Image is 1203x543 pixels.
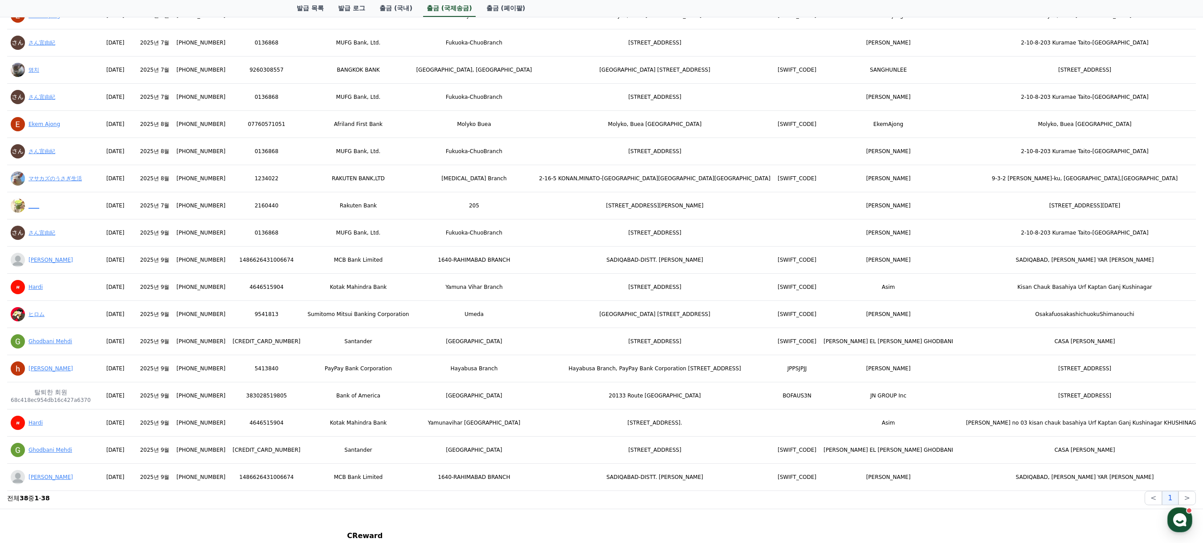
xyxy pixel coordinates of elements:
[29,257,73,263] a: [PERSON_NAME]
[229,355,304,382] td: 5413840
[82,296,92,303] span: 대화
[412,138,535,165] td: Fukuoka-ChuoBranch
[29,230,55,236] a: さん宜由紀
[229,219,304,247] td: 0136868
[11,397,91,404] p: 68c418ec954db16c427a6370
[94,57,137,84] td: [DATE]
[412,84,535,111] td: Fukuoka-ChuoBranch
[173,29,229,57] td: [PHONE_NUMBER]
[412,382,535,409] td: [GEOGRAPHIC_DATA]
[173,409,229,437] td: [PHONE_NUMBER]
[535,247,774,274] td: SADIQABAD-DISTT. [PERSON_NAME]
[3,282,59,304] a: 홈
[535,328,774,355] td: [STREET_ADDRESS]
[820,84,957,111] td: [PERSON_NAME]
[11,253,25,267] img: profile_blank.webp
[304,57,413,84] td: BANGKOK BANK
[94,409,137,437] td: [DATE]
[774,301,820,328] td: [SWIFT_CODE]
[11,361,25,376] img: ACg8ocLKAvqLL6oSDr078_KfJflhpVT1zBHHvv3gIFCTJLfmnQRYgQ=s96-c
[535,84,774,111] td: [STREET_ADDRESS]
[774,437,820,464] td: [SWIFT_CODE]
[59,282,115,304] a: 대화
[820,274,957,301] td: Asim
[136,138,173,165] td: 2025년 8월
[1145,491,1162,505] button: <
[774,165,820,192] td: [SWIFT_CODE]
[11,307,25,321] img: ACg8ocLzDUhh0XkdBJeeOZ4iiVkhiEfw1cQWZHW69fbQw4vrk-1CrOtF=s96-c
[535,437,774,464] td: [STREET_ADDRESS]
[229,464,304,491] td: 1486626431006674
[138,296,148,303] span: 설정
[94,464,137,491] td: [DATE]
[304,409,413,437] td: Kotak Mahindra Bank
[304,84,413,111] td: MUFG Bank, Ltd.
[229,84,304,111] td: 0136868
[94,355,137,382] td: [DATE]
[11,280,25,294] img: ACg8ocK6o0fCofFZMXaD0tWOdyBbmJ3D8oleYyj4Nkd9g64qlagD_Ss=s96-c
[94,138,137,165] td: [DATE]
[412,57,535,84] td: [GEOGRAPHIC_DATA], [GEOGRAPHIC_DATA]
[94,192,137,219] td: [DATE]
[412,111,535,138] td: Molyko Buea
[535,219,774,247] td: [STREET_ADDRESS]
[173,219,229,247] td: [PHONE_NUMBER]
[136,464,173,491] td: 2025년 9월
[304,29,413,57] td: MUFG Bank, Ltd.
[136,437,173,464] td: 2025년 9월
[304,355,413,382] td: PayPay Bank Corporation
[11,63,25,77] img: ACg8ocKdnCZ2IOwzEA16KAbNbXkMGHwpCI2080qmbj66knNWQ5nPe3c=s96-c
[94,437,137,464] td: [DATE]
[229,57,304,84] td: 9260308557
[136,382,173,409] td: 2025년 9월
[94,247,137,274] td: [DATE]
[535,192,774,219] td: [STREET_ADDRESS][PERSON_NAME]
[304,464,413,491] td: MCB Bank Limited
[412,437,535,464] td: [GEOGRAPHIC_DATA]
[136,165,173,192] td: 2025년 8월
[229,29,304,57] td: 0136868
[774,328,820,355] td: [SWIFT_CODE]
[820,247,957,274] td: [PERSON_NAME]
[11,90,25,104] img: ACg8ocJyqIvzcjOKCc7CLR06tbfW3SYXcHq8ceDLY-NhrBxcOt2D2w=s96-c
[304,138,413,165] td: MUFG Bank, Ltd.
[94,301,137,328] td: [DATE]
[304,219,413,247] td: MUFG Bank, Ltd.
[774,355,820,382] td: JPPSJPJJ
[29,175,82,182] a: マサカズのうさぎ生活
[11,171,25,186] img: ACg8ocICNlexB5AcapLzyEFGUjPEeqmi778hVJT9gvB07Liy6tA2qQLgpg=s96-c
[173,57,229,84] td: [PHONE_NUMBER]
[229,192,304,219] td: 2160440
[136,111,173,138] td: 2025년 8월
[1179,491,1196,505] button: >
[7,494,50,502] p: 전체 중 -
[820,382,957,409] td: JN GROUP Inc
[173,328,229,355] td: [PHONE_NUMBER]
[29,447,72,453] a: Ghodbani Mehdi
[304,382,413,409] td: Bank of America
[94,274,137,301] td: [DATE]
[11,416,25,430] img: ACg8ocK6o0fCofFZMXaD0tWOdyBbmJ3D8oleYyj4Nkd9g64qlagD_Ss=s96-c
[304,165,413,192] td: RAKUTEN BANK,LTD
[29,40,55,46] a: さん宜由紀
[304,437,413,464] td: Santander
[535,382,774,409] td: 20133 Route [GEOGRAPHIC_DATA]
[535,409,774,437] td: [STREET_ADDRESS].
[820,29,957,57] td: [PERSON_NAME]
[173,111,229,138] td: [PHONE_NUMBER]
[412,328,535,355] td: [GEOGRAPHIC_DATA]
[41,494,49,502] strong: 38
[29,420,43,426] a: Hardi
[820,219,957,247] td: [PERSON_NAME]
[173,355,229,382] td: [PHONE_NUMBER]
[173,84,229,111] td: [PHONE_NUMBER]
[11,199,25,213] img: ACg8ocLhZhvBGK_OO_DsGdIviq7ruFeUk9RhpfwSuoRU79MrrXCgqg=s96-c
[304,247,413,274] td: MCB Bank Limited
[820,57,957,84] td: SANGHUNLEE
[412,29,535,57] td: Fukuoka-ChuoBranch
[173,274,229,301] td: [PHONE_NUMBER]
[229,382,304,409] td: 383028519805
[29,338,72,344] a: Ghodbani Mehdi
[412,409,535,437] td: Yamunavihar [GEOGRAPHIC_DATA]
[412,192,535,219] td: 205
